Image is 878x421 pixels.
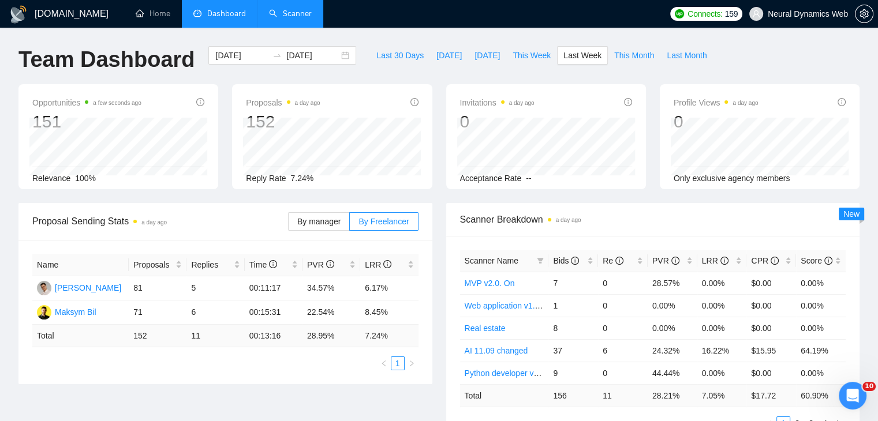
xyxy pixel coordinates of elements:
[302,325,360,347] td: 28.95 %
[196,98,204,106] span: info-circle
[269,9,312,18] a: searchScanner
[548,384,598,407] td: 156
[746,362,796,384] td: $0.00
[32,214,288,228] span: Proposal Sending Stats
[430,46,468,65] button: [DATE]
[391,357,404,370] a: 1
[32,96,141,110] span: Opportunities
[697,272,747,294] td: 0.00%
[746,317,796,339] td: $0.00
[360,325,418,347] td: 7.24 %
[556,217,581,223] time: a day ago
[465,324,506,333] a: Real estate
[801,256,832,265] span: Score
[697,339,747,362] td: 16.22%
[460,384,549,407] td: Total
[648,384,697,407] td: 28.21 %
[9,5,28,24] img: logo
[513,49,551,62] span: This Week
[37,283,121,292] a: MK[PERSON_NAME]
[746,384,796,407] td: $ 17.72
[598,317,648,339] td: 0
[855,9,873,18] a: setting
[55,281,121,294] div: [PERSON_NAME]
[598,294,648,317] td: 0
[37,307,96,316] a: MBMaksym Bil
[796,362,846,384] td: 0.00%
[548,294,598,317] td: 1
[571,257,579,265] span: info-circle
[598,339,648,362] td: 6
[75,174,96,183] span: 100%
[55,306,96,318] div: Maksym Bil
[548,339,598,362] td: 37
[245,276,302,300] td: 00:11:17
[410,98,419,106] span: info-circle
[751,256,778,265] span: CPR
[598,362,648,384] td: 0
[302,300,360,325] td: 22.54%
[377,356,391,370] button: left
[436,49,462,62] span: [DATE]
[302,276,360,300] td: 34.57%
[746,339,796,362] td: $15.95
[603,256,623,265] span: Re
[360,300,418,325] td: 8.45%
[697,317,747,339] td: 0.00%
[746,272,796,294] td: $0.00
[598,272,648,294] td: 0
[460,111,535,133] div: 0
[675,9,684,18] img: upwork-logo.png
[796,317,846,339] td: 0.00%
[614,49,654,62] span: This Month
[465,369,561,378] a: Python developer v2.0. On
[269,260,277,268] span: info-circle
[391,356,405,370] li: 1
[838,98,846,106] span: info-circle
[725,7,738,20] span: 159
[746,294,796,317] td: $0.00
[272,51,282,60] span: swap-right
[615,257,623,265] span: info-circle
[796,272,846,294] td: 0.00%
[796,294,846,317] td: 0.00%
[249,260,277,269] span: Time
[796,384,846,407] td: 60.90 %
[380,360,387,367] span: left
[598,384,648,407] td: 11
[843,209,860,219] span: New
[186,276,244,300] td: 5
[548,272,598,294] td: 7
[136,9,170,18] a: homeHome
[624,98,632,106] span: info-circle
[648,294,697,317] td: 0.00%
[186,325,244,347] td: 11
[32,254,129,276] th: Name
[408,360,415,367] span: right
[376,49,424,62] span: Last 30 Days
[365,260,391,269] span: LRR
[246,111,320,133] div: 152
[460,212,846,227] span: Scanner Breakdown
[667,49,707,62] span: Last Month
[129,276,186,300] td: 81
[553,256,579,265] span: Bids
[129,325,186,347] td: 152
[191,258,231,271] span: Replies
[674,96,759,110] span: Profile Views
[796,339,846,362] td: 64.19%
[771,257,779,265] span: info-circle
[862,382,876,391] span: 10
[855,5,873,23] button: setting
[93,100,141,106] time: a few seconds ago
[652,256,679,265] span: PVR
[648,339,697,362] td: 24.32%
[370,46,430,65] button: Last 30 Days
[37,305,51,319] img: MB
[468,46,506,65] button: [DATE]
[548,362,598,384] td: 9
[535,252,546,269] span: filter
[193,9,201,17] span: dashboard
[291,174,314,183] span: 7.24%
